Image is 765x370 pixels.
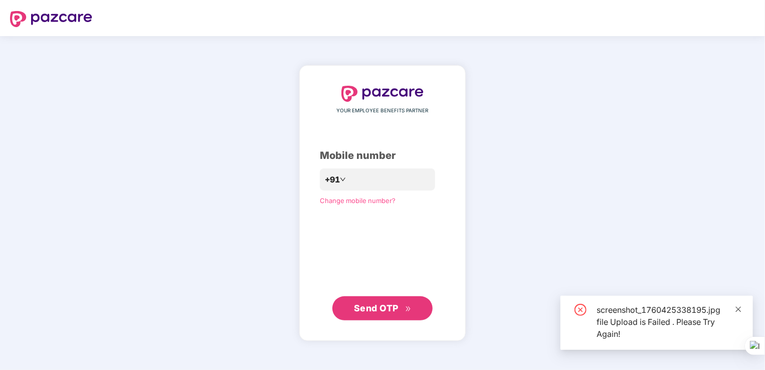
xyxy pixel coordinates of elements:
span: Send OTP [354,303,399,313]
span: close [735,306,742,313]
span: double-right [405,306,412,312]
span: YOUR EMPLOYEE BENEFITS PARTNER [337,107,429,115]
span: close-circle [575,304,587,316]
img: logo [341,86,424,102]
button: Send OTPdouble-right [332,296,433,320]
div: screenshot_1760425338195.jpg file Upload is Failed . Please Try Again! [597,304,741,340]
a: Change mobile number? [320,197,396,205]
span: down [340,176,346,182]
div: Mobile number [320,148,445,163]
span: +91 [325,173,340,186]
img: logo [10,11,92,27]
